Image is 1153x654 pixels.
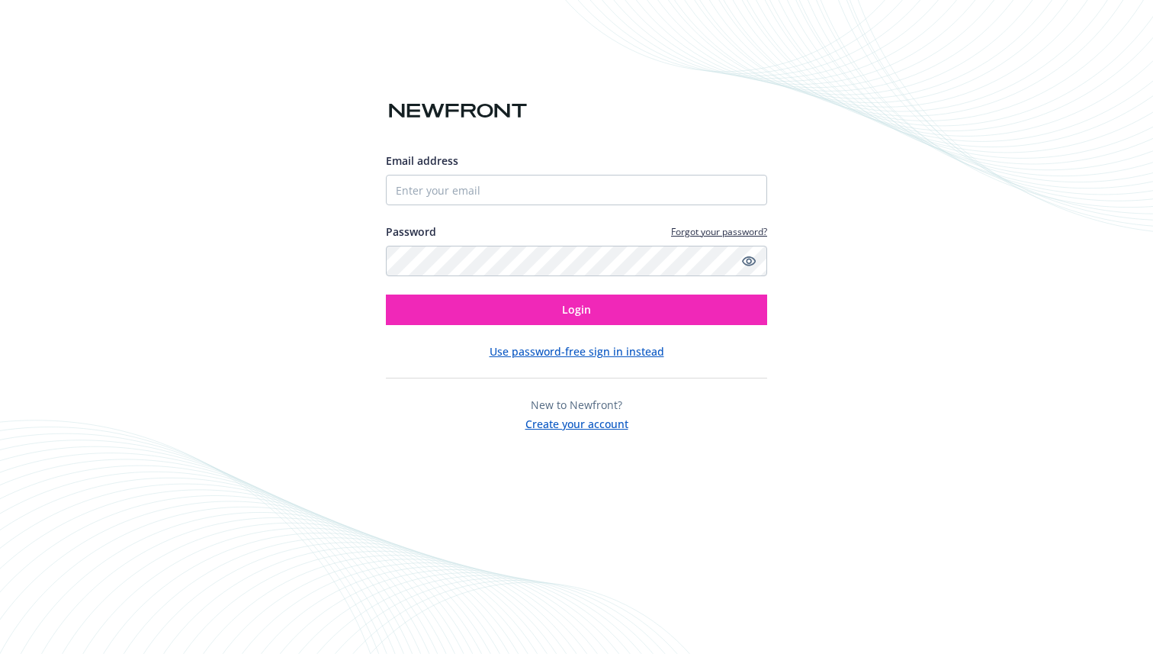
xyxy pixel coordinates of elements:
input: Enter your email [386,175,767,205]
button: Login [386,295,767,325]
a: Show password [740,252,758,270]
span: Login [562,302,591,317]
button: Use password-free sign in instead [490,343,664,359]
button: Create your account [525,413,628,432]
a: Forgot your password? [671,225,767,238]
span: Email address [386,153,458,168]
span: New to Newfront? [531,398,622,412]
label: Password [386,224,436,240]
img: Newfront logo [386,98,530,124]
input: Enter your password [386,246,767,276]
